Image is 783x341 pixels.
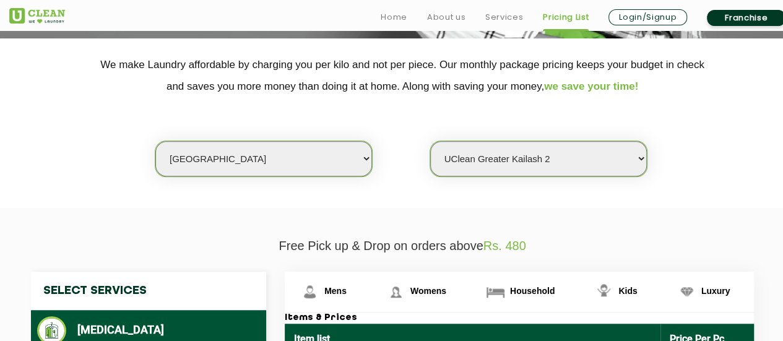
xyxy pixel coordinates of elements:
span: Womens [410,286,446,296]
span: Household [510,286,555,296]
span: Rs. 480 [483,239,526,253]
h4: Select Services [31,272,266,310]
img: Womens [385,281,407,303]
img: Mens [299,281,321,303]
span: we save your time! [544,80,638,92]
a: Services [485,10,523,25]
a: Home [381,10,407,25]
span: Mens [324,286,347,296]
a: Login/Signup [608,9,687,25]
span: Luxury [701,286,730,296]
img: UClean Laundry and Dry Cleaning [9,8,65,24]
span: Kids [618,286,637,296]
a: About us [427,10,465,25]
img: Kids [593,281,615,303]
h3: Items & Prices [285,313,754,324]
img: Luxury [676,281,698,303]
a: Pricing List [543,10,589,25]
img: Household [485,281,506,303]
